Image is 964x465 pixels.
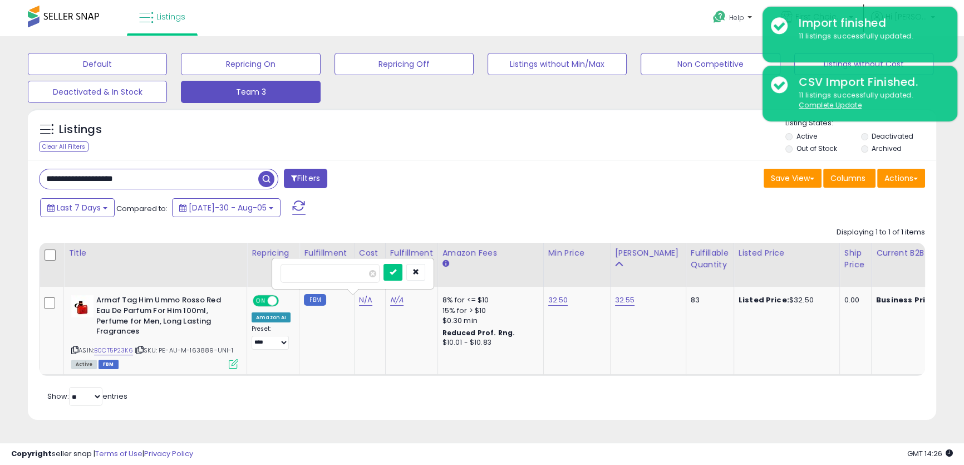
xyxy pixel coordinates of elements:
[615,295,635,306] a: 32.55
[252,247,294,259] div: Repricing
[739,295,789,305] b: Listed Price:
[712,10,726,24] i: Get Help
[790,15,949,31] div: Import finished
[284,169,327,188] button: Filters
[691,247,729,271] div: Fulfillable Quantity
[359,295,372,306] a: N/A
[691,295,725,305] div: 83
[28,53,167,75] button: Default
[95,448,142,459] a: Terms of Use
[790,74,949,90] div: CSV Import Finished.
[252,325,291,350] div: Preset:
[764,169,822,188] button: Save View
[71,295,94,317] img: 31g3LOdTZCL._SL40_.jpg
[40,198,115,217] button: Last 7 Days
[548,247,606,259] div: Min Price
[799,100,862,110] u: Complete Update
[790,90,949,111] div: 11 listings successfully updated.
[39,141,88,152] div: Clear All Filters
[442,295,535,305] div: 8% for <= $10
[794,53,933,75] button: Listings without Cost
[442,328,515,337] b: Reduced Prof. Rng.
[96,295,232,339] b: Armaf Tag Him Ummo Rosso Red Eau De Parfum For Him 100ml, Perfume for Men, Long Lasting Fragrances
[739,247,835,259] div: Listed Price
[796,131,817,141] label: Active
[390,295,404,306] a: N/A
[390,247,433,271] div: Fulfillment Cost
[488,53,627,75] button: Listings without Min/Max
[189,202,267,213] span: [DATE]-30 - Aug-05
[28,81,167,103] button: Deactivated & In Stock
[872,144,902,153] label: Archived
[71,360,97,369] span: All listings currently available for purchase on Amazon
[442,247,539,259] div: Amazon Fees
[785,118,936,129] p: Listing States:
[71,295,238,368] div: ASIN:
[796,144,837,153] label: Out of Stock
[11,449,193,459] div: seller snap | |
[837,227,925,238] div: Displaying 1 to 1 of 1 items
[548,295,568,306] a: 32.50
[99,360,119,369] span: FBM
[442,306,535,316] div: 15% for > $10
[304,247,349,259] div: Fulfillment
[254,296,268,306] span: ON
[641,53,780,75] button: Non Competitive
[872,131,913,141] label: Deactivated
[790,31,949,42] div: 11 listings successfully updated.
[615,247,681,259] div: [PERSON_NAME]
[907,448,953,459] span: 2025-08-13 14:26 GMT
[181,53,320,75] button: Repricing On
[144,448,193,459] a: Privacy Policy
[876,295,937,305] b: Business Price:
[181,81,320,103] button: Team 3
[729,13,744,22] span: Help
[135,346,234,355] span: | SKU: PE-AU-M-163889-UNI-1
[304,294,326,306] small: FBM
[442,259,449,269] small: Amazon Fees.
[442,316,535,326] div: $0.30 min
[68,247,242,259] div: Title
[47,391,127,402] span: Show: entries
[823,169,876,188] button: Columns
[277,296,295,306] span: OFF
[442,338,535,347] div: $10.01 - $10.83
[359,247,381,259] div: Cost
[59,122,102,138] h5: Listings
[704,2,763,36] a: Help
[11,448,52,459] strong: Copyright
[94,346,133,355] a: B0CT5P23K6
[877,169,925,188] button: Actions
[844,295,863,305] div: 0.00
[844,247,867,271] div: Ship Price
[830,173,865,184] span: Columns
[57,202,101,213] span: Last 7 Days
[252,312,291,322] div: Amazon AI
[335,53,474,75] button: Repricing Off
[156,11,185,22] span: Listings
[116,203,168,214] span: Compared to:
[739,295,831,305] div: $32.50
[172,198,281,217] button: [DATE]-30 - Aug-05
